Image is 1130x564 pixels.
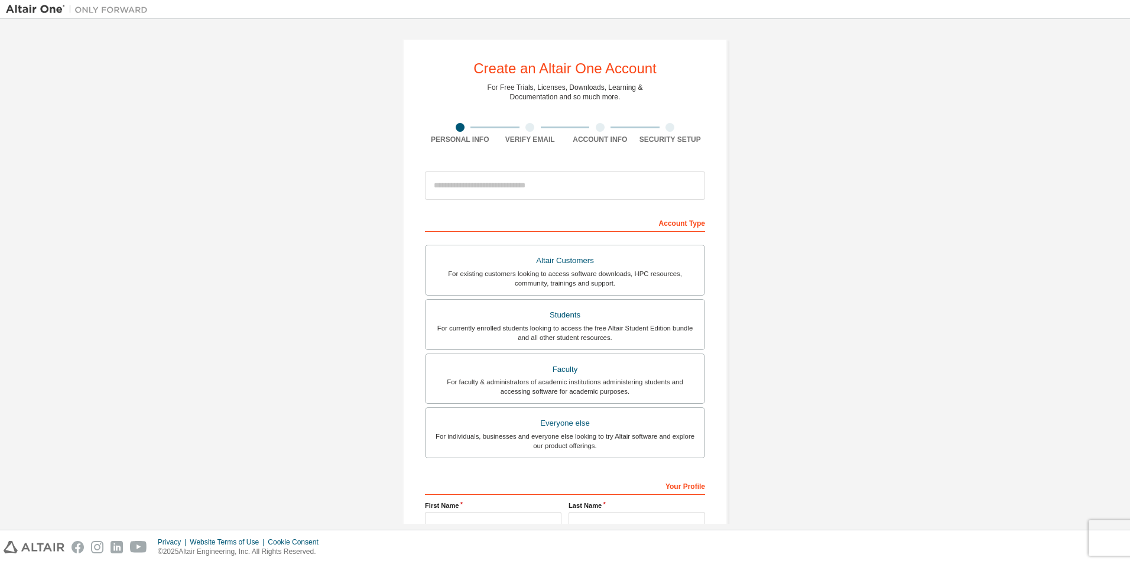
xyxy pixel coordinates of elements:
p: © 2025 Altair Engineering, Inc. All Rights Reserved. [158,547,326,557]
label: Last Name [569,501,705,510]
div: For Free Trials, Licenses, Downloads, Learning & Documentation and so much more. [488,83,643,102]
img: facebook.svg [72,541,84,553]
div: Altair Customers [433,252,697,269]
div: For currently enrolled students looking to access the free Altair Student Edition bundle and all ... [433,323,697,342]
div: Privacy [158,537,190,547]
img: altair_logo.svg [4,541,64,553]
div: Account Info [565,135,635,144]
div: Verify Email [495,135,566,144]
div: Students [433,307,697,323]
div: Account Type [425,213,705,232]
div: Everyone else [433,415,697,432]
label: First Name [425,501,561,510]
img: linkedin.svg [111,541,123,553]
div: For existing customers looking to access software downloads, HPC resources, community, trainings ... [433,269,697,288]
div: Faculty [433,361,697,378]
div: Personal Info [425,135,495,144]
div: Create an Altair One Account [473,61,657,76]
div: Website Terms of Use [190,537,268,547]
div: Cookie Consent [268,537,325,547]
img: youtube.svg [130,541,147,553]
div: Security Setup [635,135,706,144]
div: For faculty & administrators of academic institutions administering students and accessing softwa... [433,377,697,396]
div: For individuals, businesses and everyone else looking to try Altair software and explore our prod... [433,432,697,450]
div: Your Profile [425,476,705,495]
img: Altair One [6,4,154,15]
img: instagram.svg [91,541,103,553]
